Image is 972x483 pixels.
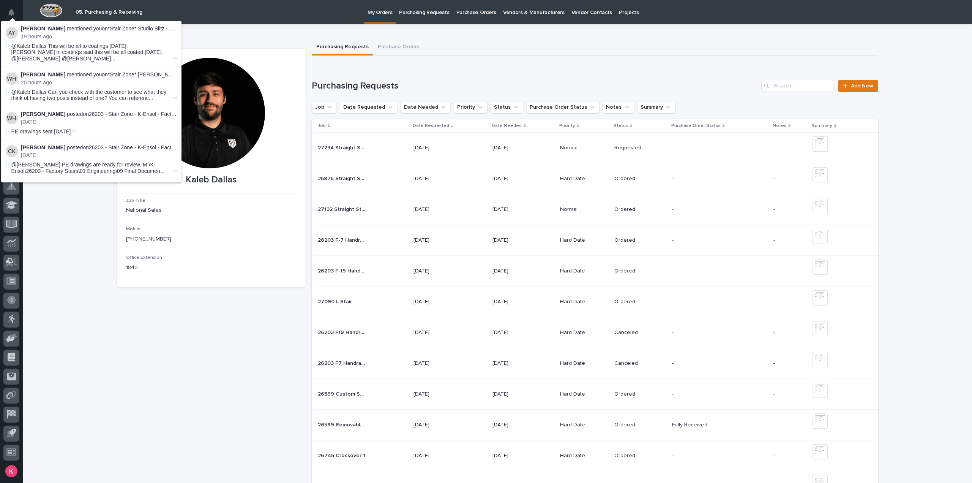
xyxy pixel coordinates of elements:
span: Office Extension [126,255,162,260]
span: Add New [851,83,873,89]
strong: [PERSON_NAME] [21,111,65,117]
p: mentioned you on *Stair Zone* [PERSON_NAME] and Laws Construction - Element Hotel - Straight Stai... [21,71,177,78]
button: Purchasing Requests [312,40,373,55]
a: 26203 - Stair Zone - K-Ensol - Factory Stairs [89,111,194,117]
button: Notifications [3,5,19,21]
button: Priority [454,101,488,113]
tr: 26203 F7 Handrail Extension26203 F7 Handrail Extension [DATE][DATE]Hard DateCanceled-- - [312,348,878,379]
button: users-avatar [3,463,19,479]
strong: [PERSON_NAME] [21,71,65,78]
strong: [PERSON_NAME] [21,25,65,32]
p: 26203 F7 Handrail Extension [318,359,367,367]
p: [DATE] [413,145,461,151]
p: Ordered [614,422,662,428]
p: [DATE] [492,299,540,305]
p: Hard Date [560,391,607,397]
p: posted on : [21,144,177,151]
p: Hard Date [560,268,607,274]
p: Date Needed [492,122,522,130]
button: Purchase Order Status [526,101,600,113]
p: 26599 Custom Switchback [318,390,367,397]
span: @Kaleb Dallas This will be all to coatings [DATE]. [PERSON_NAME] in coatings said this will be al... [11,43,172,62]
p: Ordered [614,268,662,274]
button: Job [312,101,337,113]
p: [DATE] [492,237,540,244]
tr: 26599 Custom Switchback26599 Custom Switchback [DATE][DATE]Hard DateOrdered-- - [312,379,878,410]
tr: 27234 Straight Stair27234 Straight Stair [DATE][DATE]NormalRequested-- - [312,133,878,163]
div: Search [761,80,833,92]
img: Wynne Hochstetler [6,112,18,124]
div: Notifications [9,9,19,21]
p: [DATE] [492,268,540,274]
p: Kaleb Dallas [126,174,297,185]
p: - [672,451,675,459]
p: - [672,236,675,244]
p: [DATE] [413,268,461,274]
p: - [672,143,675,151]
p: - [672,297,675,305]
p: - [672,174,675,182]
p: [DATE] [413,329,461,336]
p: National Sales [126,206,297,214]
p: Fully Received [672,420,709,428]
p: 26745 Crossover 1 [318,451,367,459]
p: - [672,390,675,397]
p: Ordered [614,453,662,459]
p: Hard Date [560,237,607,244]
p: [DATE] [492,206,540,213]
p: [DATE] [413,453,461,459]
tr: 26599 Removable Guardrail26599 Removable Guardrail [DATE][DATE]Hard DateOrderedFully ReceivedFull... [312,410,878,440]
p: Hard Date [560,299,607,305]
h2: 05. Purchasing & Receiving [76,9,142,16]
p: - [773,329,806,336]
p: - [672,266,675,274]
img: Wynne Hochstetler [6,73,18,85]
p: [DATE] [413,360,461,367]
p: Notes [773,122,786,130]
p: mentioned you on *Stair Zone* Studio Blitz - Custom Switchback : [21,25,177,32]
p: [DATE] [413,237,461,244]
p: Summary [812,122,832,130]
span: PE drawings sent [DATE] [11,128,71,135]
h1: Purchasing Requests [312,81,759,92]
p: [DATE] [492,360,540,367]
p: [DATE] [413,422,461,428]
p: 1840 [126,264,297,272]
tr: 27090 L Stair27090 L Stair [DATE][DATE]Hard DateOrdered-- - [312,287,878,317]
tr: 26203 F-19 Handrail Extension26203 F-19 Handrail Extension [DATE][DATE]Hard DateOrdered-- - [312,256,878,287]
span: Mobile [126,227,141,231]
p: - [773,206,806,213]
p: 27132 Straight Stair [318,205,367,213]
p: Ordered [614,391,662,397]
p: [DATE] [413,176,461,182]
p: 27090 L Stair [318,297,353,305]
p: 26203 F-7 Handrail Extension [318,236,367,244]
p: [DATE] [492,453,540,459]
p: 26203 F-19 Handrail Extension [318,266,367,274]
p: [DATE] [413,299,461,305]
img: Adam Yutzy [6,27,18,39]
strong: [PERSON_NAME] [21,144,65,150]
p: - [672,328,675,336]
a: Add New [838,80,878,92]
img: Workspace Logo [40,3,62,17]
p: Requested [614,145,662,151]
p: - [773,360,806,367]
p: - [773,299,806,305]
p: 27234 Straight Stair [318,143,367,151]
p: Job [318,122,326,130]
p: - [773,391,806,397]
button: Summary [637,101,675,113]
p: Priority [559,122,575,130]
p: - [672,205,675,213]
p: [DATE] [492,145,540,151]
p: [DATE] [21,152,177,158]
p: 20 hours ago [21,79,177,86]
p: - [773,268,806,274]
p: - [773,237,806,244]
p: Canceled [614,329,662,336]
p: Hard Date [560,176,607,182]
button: Date Requested [340,101,398,113]
img: Caleb Kaufman [6,145,18,157]
tr: 26203 F19 Handrail Extension26203 F19 Handrail Extension [DATE][DATE]Hard DateCanceled-- - [312,317,878,348]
